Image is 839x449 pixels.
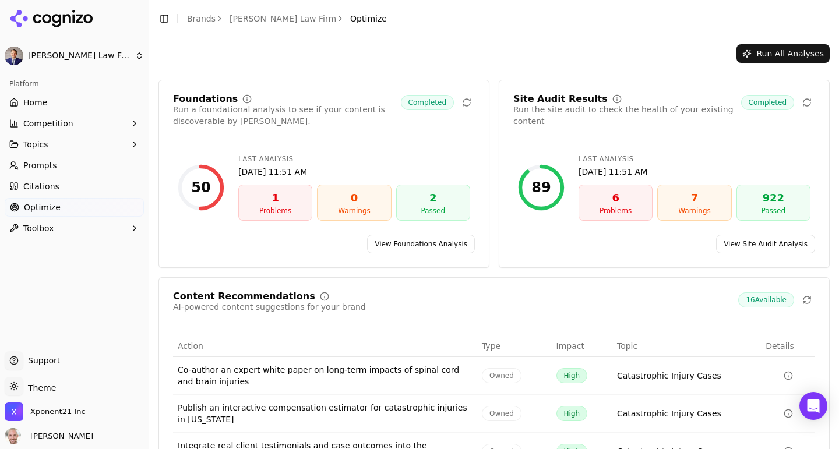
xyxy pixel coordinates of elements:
[173,104,401,127] div: Run a foundational analysis to see if your content is discoverable by [PERSON_NAME].
[401,95,454,110] span: Completed
[26,431,93,441] span: [PERSON_NAME]
[5,114,144,133] button: Competition
[30,406,86,417] span: Xponent21 Inc
[191,178,210,197] div: 50
[5,177,144,196] a: Citations
[531,178,551,197] div: 89
[178,340,473,352] div: Action
[5,219,144,238] button: Toolbox
[742,190,805,206] div: 922
[556,406,588,421] span: High
[617,370,721,381] a: Catastrophic Injury Cases
[5,428,21,444] img: Will Melton
[244,206,307,215] div: Problems
[482,340,547,352] div: Type
[23,139,48,150] span: Topics
[5,402,23,421] img: Xponent21 Inc
[23,181,59,192] span: Citations
[401,206,465,215] div: Passed
[5,402,86,421] button: Open organization switcher
[178,364,473,387] div: Co-author an expert white paper on long-term impacts of spinal cord and brain injuries
[5,47,23,65] img: Johnston Law Firm
[401,190,465,206] div: 2
[187,14,216,23] a: Brands
[23,118,73,129] span: Competition
[662,206,726,215] div: Warnings
[736,44,830,63] button: Run All Analyses
[23,97,47,108] span: Home
[742,206,805,215] div: Passed
[173,94,238,104] div: Foundations
[579,166,810,178] div: [DATE] 11:51 AM
[322,190,386,206] div: 0
[178,402,473,425] div: Publish an interactive compensation estimator for catastrophic injuries in [US_STATE]
[23,160,57,171] span: Prompts
[482,406,521,421] span: Owned
[23,383,56,393] span: Theme
[584,190,647,206] div: 6
[513,104,741,127] div: Run the site audit to check the health of your existing content
[23,355,60,366] span: Support
[230,13,336,24] a: [PERSON_NAME] Law Firm
[322,206,386,215] div: Warnings
[367,235,475,253] a: View Foundations Analysis
[617,340,756,352] div: Topic
[24,201,61,213] span: Optimize
[5,428,93,444] button: Open user button
[5,75,144,93] div: Platform
[350,13,387,24] span: Optimize
[5,135,144,154] button: Topics
[244,190,307,206] div: 1
[662,190,726,206] div: 7
[482,368,521,383] span: Owned
[766,340,810,352] div: Details
[5,198,144,217] a: Optimize
[584,206,647,215] div: Problems
[173,301,366,313] div: AI-powered content suggestions for your brand
[716,235,815,253] a: View Site Audit Analysis
[238,166,470,178] div: [DATE] 11:51 AM
[617,408,721,419] a: Catastrophic Injury Cases
[187,13,387,24] nav: breadcrumb
[5,93,144,112] a: Home
[23,222,54,234] span: Toolbox
[556,340,608,352] div: Impact
[556,368,588,383] span: High
[741,95,794,110] span: Completed
[738,292,794,307] span: 16 Available
[28,51,130,61] span: [PERSON_NAME] Law Firm
[799,392,827,420] div: Open Intercom Messenger
[238,154,470,164] div: Last Analysis
[513,94,608,104] div: Site Audit Results
[173,292,315,301] div: Content Recommendations
[579,154,810,164] div: Last Analysis
[5,156,144,175] a: Prompts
